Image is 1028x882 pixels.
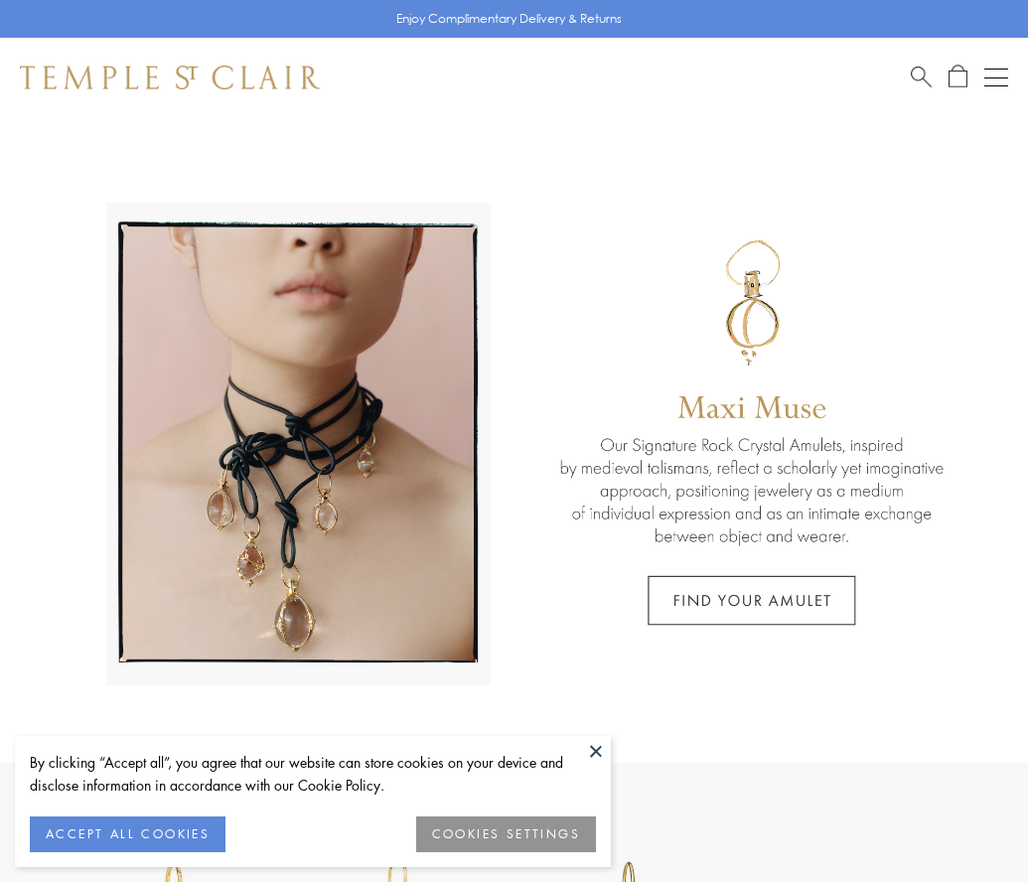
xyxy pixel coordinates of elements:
button: Open navigation [984,66,1008,89]
p: Enjoy Complimentary Delivery & Returns [396,9,622,29]
img: Temple St. Clair [20,66,320,89]
div: By clicking “Accept all”, you agree that our website can store cookies on your device and disclos... [30,751,596,797]
a: Open Shopping Bag [949,65,967,89]
button: COOKIES SETTINGS [416,816,596,852]
button: ACCEPT ALL COOKIES [30,816,225,852]
a: Search [911,65,932,89]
